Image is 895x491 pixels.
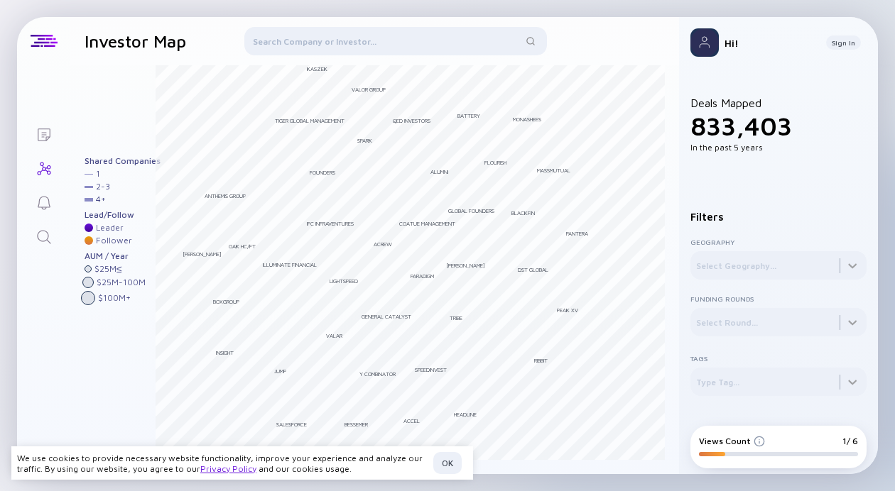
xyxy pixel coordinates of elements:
div: Flourish [484,159,506,166]
div: Insight [216,349,234,356]
h1: Investor Map [85,31,186,51]
div: Coatue Management [399,220,455,227]
div: Y Combinator [359,370,396,377]
img: Profile Picture [690,28,719,57]
div: 4 + [96,194,106,204]
div: BoxGroup [213,298,239,305]
div: Deals Mapped [690,96,867,153]
div: Anthemis Group [205,192,246,199]
div: Tribe [450,314,462,321]
div: Battery [457,112,480,119]
a: Reminders [17,184,70,219]
div: In the past 5 years [690,142,867,153]
div: MassMutual [537,167,570,174]
div: Shared Companies [85,156,161,166]
div: Global Founders [448,207,494,214]
div: Oak HC/FT [229,243,256,250]
div: Lightspeed [330,277,358,285]
div: $ 100M + [98,293,131,303]
span: 833,403 [690,111,792,141]
div: Lead/Follow [85,210,161,220]
div: BlackFin [511,209,535,216]
div: 1/ 6 [842,436,858,446]
div: Jump [274,368,286,375]
div: AUM / Year [85,251,161,261]
div: DST Global [518,266,548,273]
a: Search [17,219,70,253]
div: Speedinvest [415,366,447,373]
div: Pantera [566,230,588,237]
div: 1 [96,169,100,179]
div: Spark [357,137,372,144]
div: Peak XV [557,307,578,314]
div: Ribbit [534,357,548,364]
div: Tiger Global Management [275,117,345,124]
div: Views Count [699,436,765,446]
div: IFC InfraVentures [307,220,354,227]
div: ACrew [374,241,392,248]
button: Sign In [826,35,861,50]
div: Valor Group [352,86,386,93]
div: Illuminate Financial [263,261,317,268]
div: ≤ [116,264,122,274]
div: Hi! [725,37,815,49]
div: We use cookies to provide necessary website functionality, improve your experience and analyze ou... [17,453,428,474]
div: $ 25M - 100M [97,277,146,287]
div: Follower [96,236,132,245]
div: 2 - 3 [96,182,110,192]
div: Filters [690,211,867,223]
div: Salesforce [276,421,307,428]
div: General Catalyst [362,313,411,320]
div: Accel [403,417,420,424]
a: Privacy Policy [200,463,256,474]
div: Headline [454,411,477,418]
div: Founders [310,169,335,176]
div: Monashees [513,116,541,123]
div: Alumni [430,168,448,175]
a: Investor Map [17,150,70,184]
a: Lists [17,116,70,150]
div: Valar [326,332,342,339]
div: Paradigm [411,272,434,280]
div: [PERSON_NAME] [446,262,485,269]
div: $ 25M [94,264,122,274]
button: OK [433,452,462,474]
div: QED Investors [393,117,430,124]
div: Leader [96,223,124,233]
div: Bessemer [345,421,368,428]
div: KaszeK [307,65,327,72]
div: [PERSON_NAME] [183,250,222,258]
